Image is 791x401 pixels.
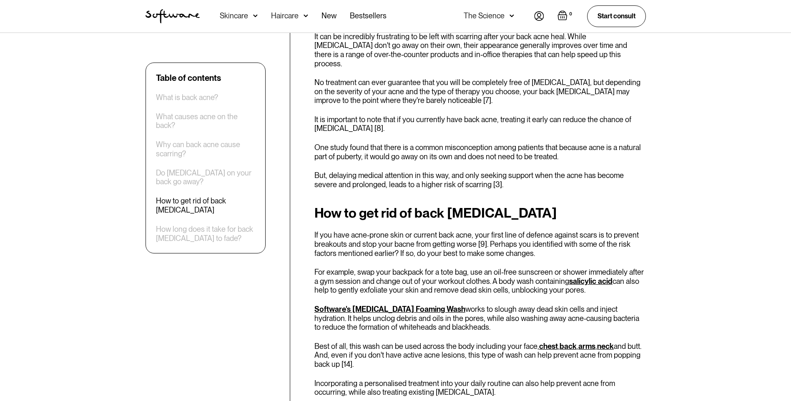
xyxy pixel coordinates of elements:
a: Start consult [587,5,646,27]
p: No treatment can ever guarantee that you will be completely free of [MEDICAL_DATA], but depending... [314,78,646,105]
p: works to slough away dead skin cells and inject hydration. It helps unclog debris and oils in the... [314,305,646,332]
a: Why can back acne cause scarring? [156,140,255,158]
a: chest [539,342,558,351]
a: Software's [MEDICAL_DATA] Foaming Wash [314,305,465,313]
div: Table of contents [156,73,221,83]
p: Incorporating a personalised treatment into your daily routine can also help prevent acne from oc... [314,379,646,397]
img: arrow down [304,12,308,20]
img: Software Logo [146,9,200,23]
a: neck [597,342,614,351]
p: It is important to note that if you currently have back acne, treating it early can reduce the ch... [314,115,646,133]
a: arms [578,342,595,351]
h2: How to get rid of back [MEDICAL_DATA] [314,206,646,221]
a: How long does it take for back [MEDICAL_DATA] to fade? [156,225,255,243]
div: Skincare [220,12,248,20]
img: arrow down [253,12,258,20]
a: back [560,342,577,351]
p: For example, swap your backpack for a tote bag, use an oil-free sunscreen or shower immediately a... [314,268,646,295]
a: Do [MEDICAL_DATA] on your back go away? [156,168,255,186]
img: arrow down [510,12,514,20]
p: One study found that there is a common misconception among patients that because acne is a natura... [314,143,646,161]
a: salicylic acid [569,277,613,286]
a: How to get rid of back [MEDICAL_DATA] [156,197,255,215]
a: home [146,9,200,23]
a: What is back acne? [156,93,218,102]
div: The Science [464,12,505,20]
div: 0 [568,10,574,18]
p: It can be incredibly frustrating to be left with scarring after your back acne heal. While [MEDIC... [314,32,646,68]
div: Haircare [271,12,299,20]
p: If you have acne-prone skin or current back acne, your first line of defence against scars is to ... [314,231,646,258]
p: But, delaying medical attention in this way, and only seeking support when the acne has become se... [314,171,646,189]
a: What causes acne on the back? [156,112,255,130]
a: Open empty cart [557,10,574,22]
p: Best of all, this wash can be used across the body including your face, , , , and butt. And, even... [314,342,646,369]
